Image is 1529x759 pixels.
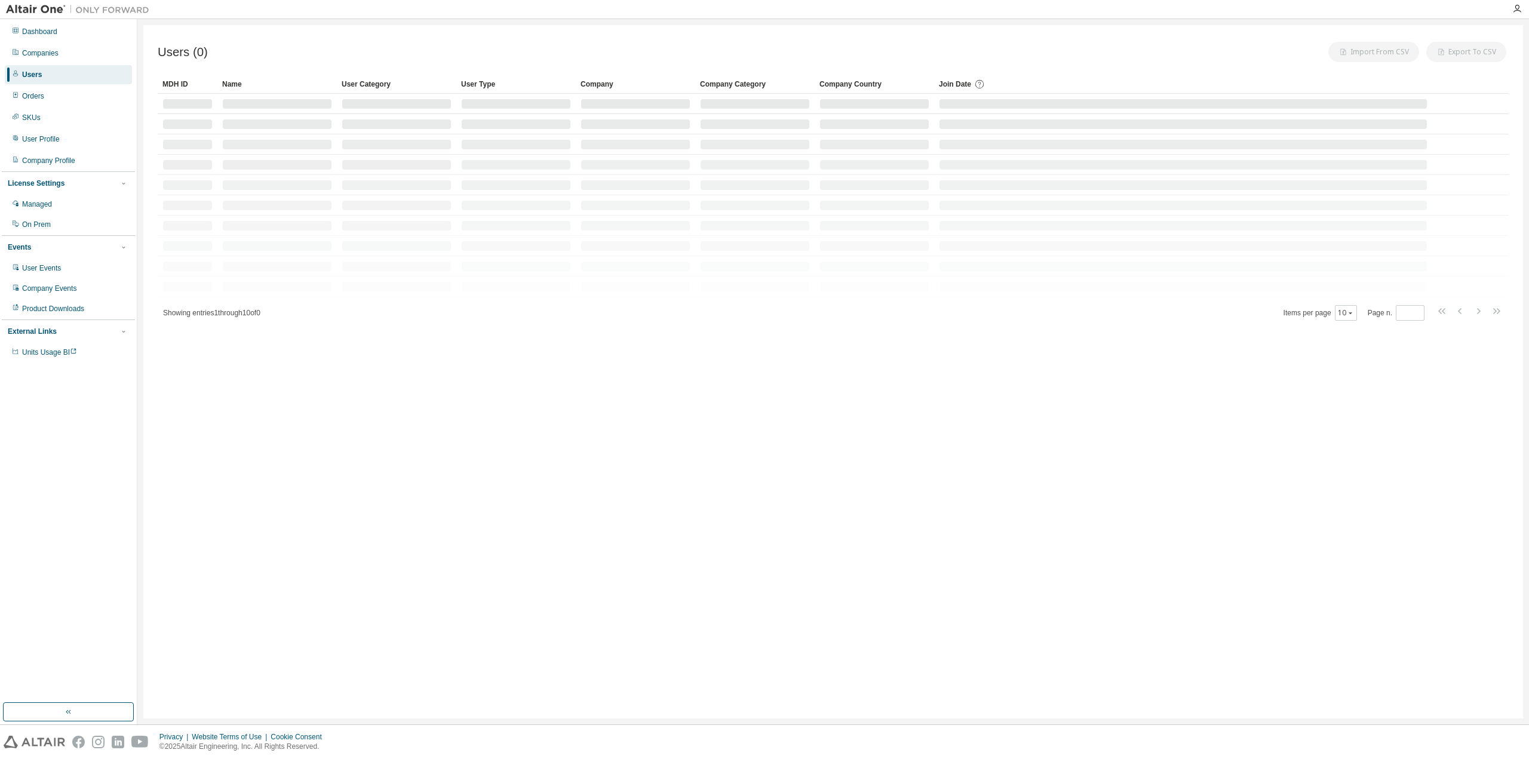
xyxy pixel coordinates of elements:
span: Users (0) [158,45,208,59]
button: Export To CSV [1426,42,1506,62]
p: © 2025 Altair Engineering, Inc. All Rights Reserved. [159,742,329,752]
img: youtube.svg [131,736,149,748]
span: Items per page [1284,305,1357,321]
div: User Category [342,75,452,94]
img: linkedin.svg [112,736,124,748]
div: Website Terms of Use [192,732,271,742]
div: License Settings [8,179,65,188]
div: User Profile [22,134,60,144]
div: Company Events [22,284,76,293]
img: altair_logo.svg [4,736,65,748]
div: Company Category [700,75,810,94]
img: instagram.svg [92,736,105,748]
div: Company Country [819,75,929,94]
div: Managed [22,199,52,209]
div: SKUs [22,113,41,122]
img: Altair One [6,4,155,16]
span: Page n. [1368,305,1424,321]
div: Events [8,242,31,252]
button: 10 [1338,308,1354,318]
button: Import From CSV [1328,42,1419,62]
img: facebook.svg [72,736,85,748]
div: Companies [22,48,59,58]
div: Product Downloads [22,304,84,314]
span: Units Usage BI [22,348,77,357]
div: Dashboard [22,27,57,36]
div: Cookie Consent [271,732,328,742]
div: Company Profile [22,156,75,165]
svg: Date when the user was first added or directly signed up. If the user was deleted and later re-ad... [974,79,985,90]
div: External Links [8,327,57,336]
span: Join Date [939,80,971,88]
div: User Events [22,263,61,273]
div: Privacy [159,732,192,742]
div: Company [581,75,690,94]
div: Users [22,70,42,79]
div: MDH ID [162,75,213,94]
div: User Type [461,75,571,94]
div: Name [222,75,332,94]
span: Showing entries 1 through 10 of 0 [163,309,260,317]
div: On Prem [22,220,51,229]
div: Orders [22,91,44,101]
